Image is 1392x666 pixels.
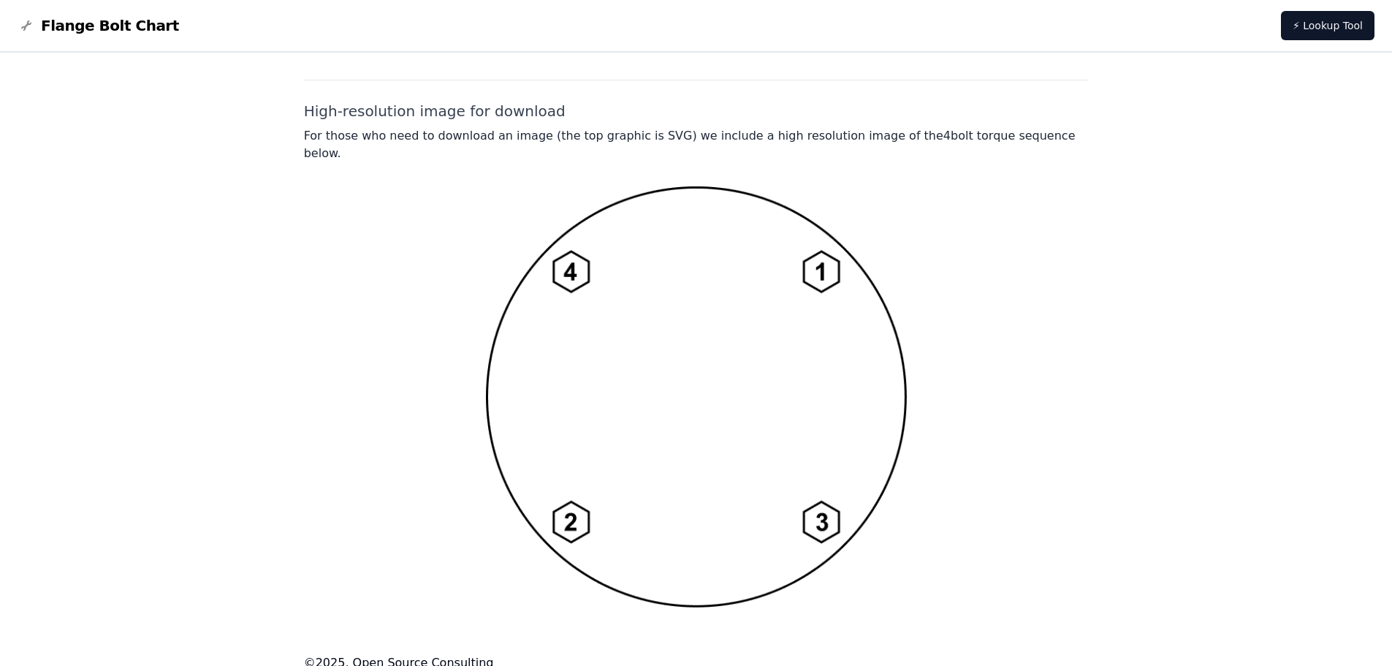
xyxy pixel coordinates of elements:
[304,101,1089,121] h2: High-resolution image for download
[41,15,179,36] span: Flange Bolt Chart
[1281,11,1374,40] a: ⚡ Lookup Tool
[18,15,179,36] a: Flange Bolt Chart LogoFlange Bolt Chart
[486,186,907,608] img: 4 bolt torque pattern
[18,17,35,34] img: Flange Bolt Chart Logo
[304,127,1089,162] p: For those who need to download an image (the top graphic is SVG) we include a high resolution ima...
